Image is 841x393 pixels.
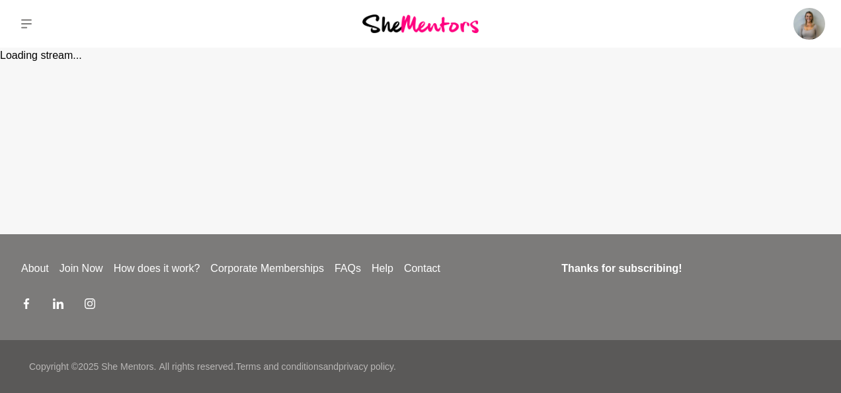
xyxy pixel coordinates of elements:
[362,15,479,32] img: She Mentors Logo
[235,361,323,372] a: Terms and conditions
[159,360,395,374] p: All rights reserved. and .
[108,261,206,277] a: How does it work?
[54,261,108,277] a: Join Now
[205,261,329,277] a: Corporate Memberships
[793,8,825,40] img: Chloe Green
[561,261,812,277] h4: Thanks for subscribing!
[16,261,54,277] a: About
[339,361,393,372] a: privacy policy
[53,298,63,314] a: LinkedIn
[21,298,32,314] a: Facebook
[85,298,95,314] a: Instagram
[29,360,156,374] p: Copyright © 2025 She Mentors .
[366,261,399,277] a: Help
[329,261,366,277] a: FAQs
[399,261,446,277] a: Contact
